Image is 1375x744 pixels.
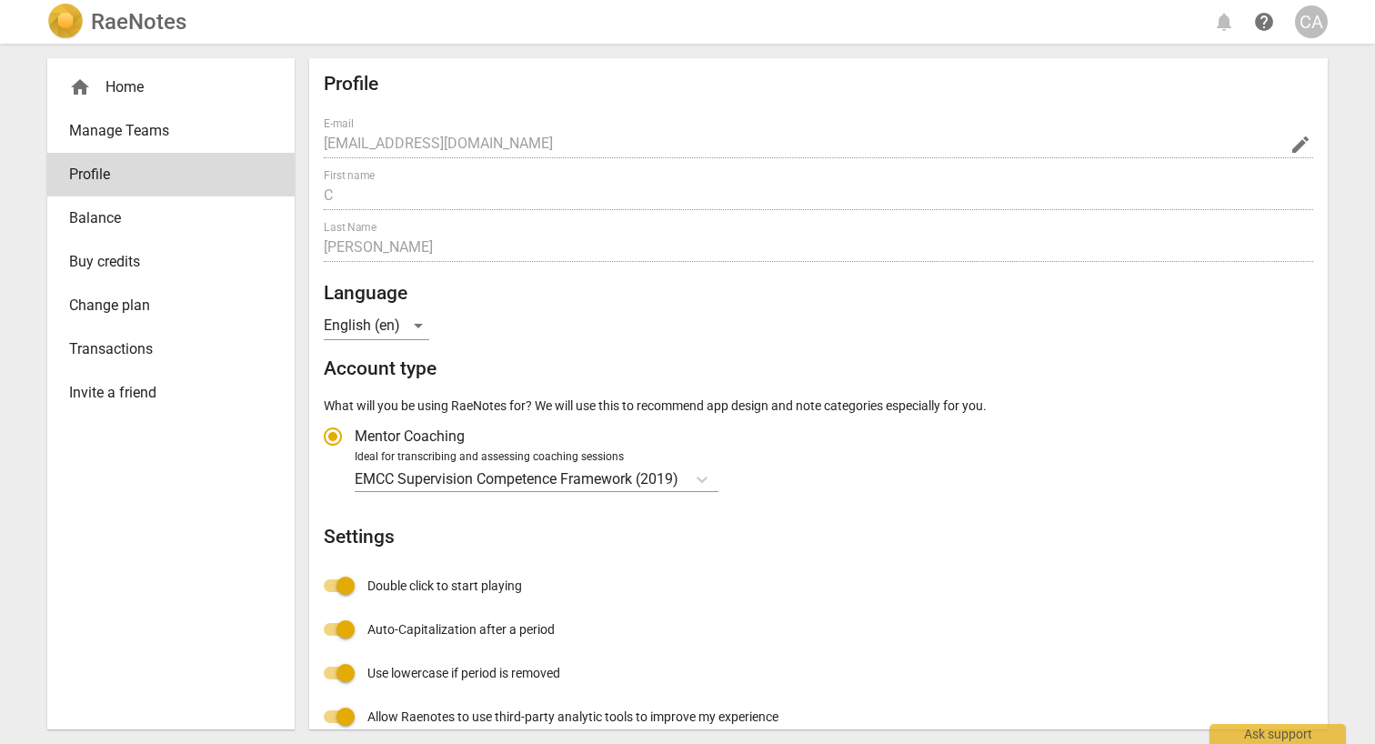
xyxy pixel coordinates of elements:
span: edit [1290,134,1311,156]
span: help [1253,11,1275,33]
div: Home [47,65,295,109]
span: Transactions [69,338,258,360]
span: Auto-Capitalization after a period [367,620,555,639]
label: E-mail [324,118,354,129]
div: Home [69,76,258,98]
span: Balance [69,207,258,229]
h2: Account type [324,357,1313,380]
h2: Profile [324,73,1313,96]
a: Help [1248,5,1280,38]
button: Change Email [1288,132,1313,157]
a: Buy credits [47,240,295,284]
span: Allow Raenotes to use third-party analytic tools to improve my experience [367,708,778,727]
div: English (en) [324,311,429,340]
p: EMCC Supervision Competence Framework (2019) [355,468,678,489]
a: Balance [47,196,295,240]
div: Ideal for transcribing and assessing coaching sessions [355,449,1308,466]
a: LogoRaeNotes [47,4,186,40]
span: Mentor Coaching [355,426,465,447]
h2: Language [324,282,1313,305]
button: CA [1295,5,1328,38]
a: Transactions [47,327,295,371]
span: Manage Teams [69,120,258,142]
span: Change plan [69,295,258,317]
div: Ask support [1209,724,1346,744]
span: Profile [69,164,258,186]
label: First name [324,170,375,181]
div: Account type [324,415,1313,492]
span: Use lowercase if period is removed [367,664,560,683]
span: Invite a friend [69,382,258,404]
span: Double click to start playing [367,577,522,596]
a: Manage Teams [47,109,295,153]
h2: Settings [324,526,1313,548]
a: Profile [47,153,295,196]
h2: RaeNotes [91,9,186,35]
span: Buy credits [69,251,258,273]
img: Logo [47,4,84,40]
a: Invite a friend [47,371,295,415]
span: home [69,76,91,98]
input: Ideal for transcribing and assessing coaching sessionsEMCC Supervision Competence Framework (2019) [680,470,684,488]
a: Change plan [47,284,295,327]
label: Last Name [324,222,376,233]
p: What will you be using RaeNotes for? We will use this to recommend app design and note categories... [324,397,1313,416]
